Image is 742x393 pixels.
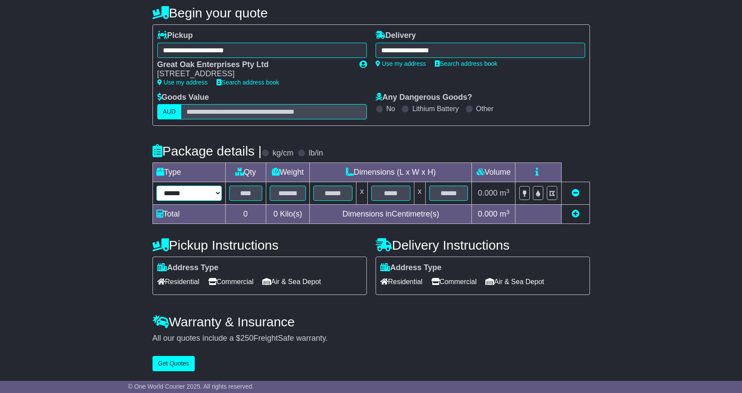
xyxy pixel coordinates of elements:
[412,105,459,113] label: Lithium Battery
[380,263,442,273] label: Address Type
[152,315,590,329] h4: Warranty & Insurance
[128,383,254,390] span: © One World Courier 2025. All rights reserved.
[152,144,262,158] h4: Package details |
[273,210,278,218] span: 0
[266,205,310,224] td: Kilo(s)
[472,163,515,182] td: Volume
[262,275,321,288] span: Air & Sea Depot
[506,188,510,194] sup: 3
[478,210,498,218] span: 0.000
[157,69,351,79] div: [STREET_ADDRESS]
[431,275,477,288] span: Commercial
[478,189,498,197] span: 0.000
[152,163,225,182] td: Type
[152,6,590,20] h4: Begin your quote
[485,275,544,288] span: Air & Sea Depot
[225,163,266,182] td: Qty
[208,275,254,288] span: Commercial
[308,149,323,158] label: lb/in
[157,93,209,102] label: Goods Value
[272,149,293,158] label: kg/cm
[572,210,579,218] a: Add new item
[414,182,425,205] td: x
[157,104,182,119] label: AUD
[217,79,279,86] a: Search address book
[310,205,472,224] td: Dimensions in Centimetre(s)
[572,189,579,197] a: Remove this item
[356,182,368,205] td: x
[376,60,426,67] a: Use my address
[435,60,498,67] a: Search address book
[152,238,367,252] h4: Pickup Instructions
[386,105,395,113] label: No
[241,334,254,342] span: 250
[376,93,472,102] label: Any Dangerous Goods?
[157,31,193,41] label: Pickup
[157,263,219,273] label: Address Type
[500,210,510,218] span: m
[157,79,208,86] a: Use my address
[152,205,225,224] td: Total
[266,163,310,182] td: Weight
[500,189,510,197] span: m
[157,275,200,288] span: Residential
[310,163,472,182] td: Dimensions (L x W x H)
[225,205,266,224] td: 0
[152,334,590,343] div: All our quotes include a $ FreightSafe warranty.
[380,275,423,288] span: Residential
[376,238,590,252] h4: Delivery Instructions
[157,60,351,70] div: Great Oak Enterprises Pty Ltd
[376,31,416,41] label: Delivery
[476,105,494,113] label: Other
[152,356,195,371] button: Get Quotes
[506,209,510,215] sup: 3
